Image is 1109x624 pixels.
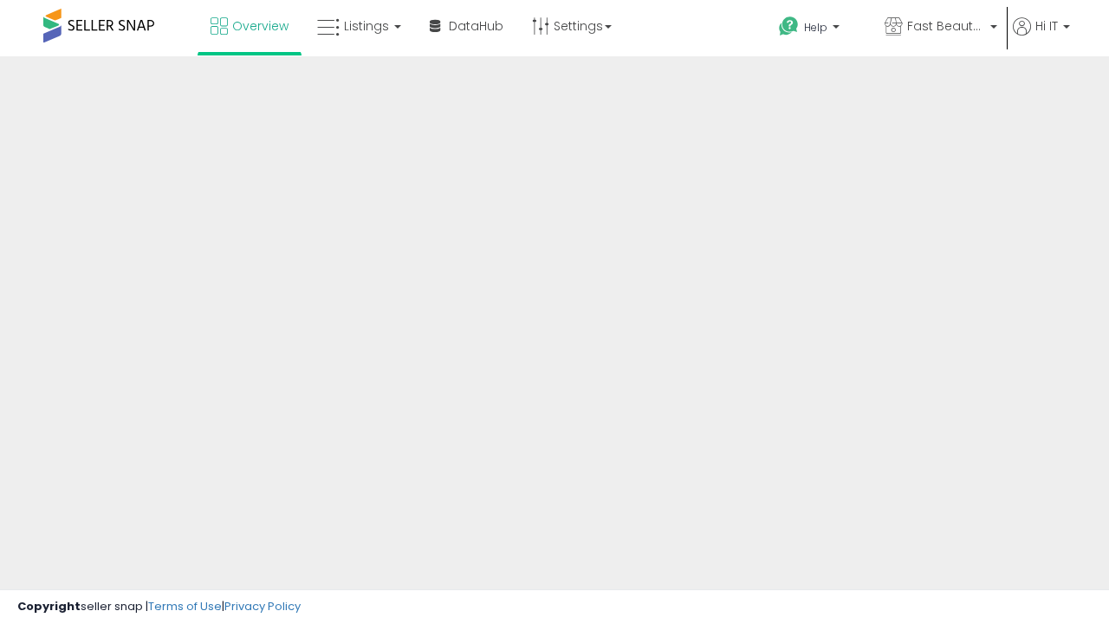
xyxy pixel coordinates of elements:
[224,598,301,614] a: Privacy Policy
[1013,17,1070,56] a: Hi IT
[804,20,827,35] span: Help
[148,598,222,614] a: Terms of Use
[907,17,985,35] span: Fast Beauty ([GEOGRAPHIC_DATA])
[344,17,389,35] span: Listings
[778,16,800,37] i: Get Help
[765,3,869,56] a: Help
[17,599,301,615] div: seller snap | |
[232,17,289,35] span: Overview
[1035,17,1058,35] span: Hi IT
[449,17,503,35] span: DataHub
[17,598,81,614] strong: Copyright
